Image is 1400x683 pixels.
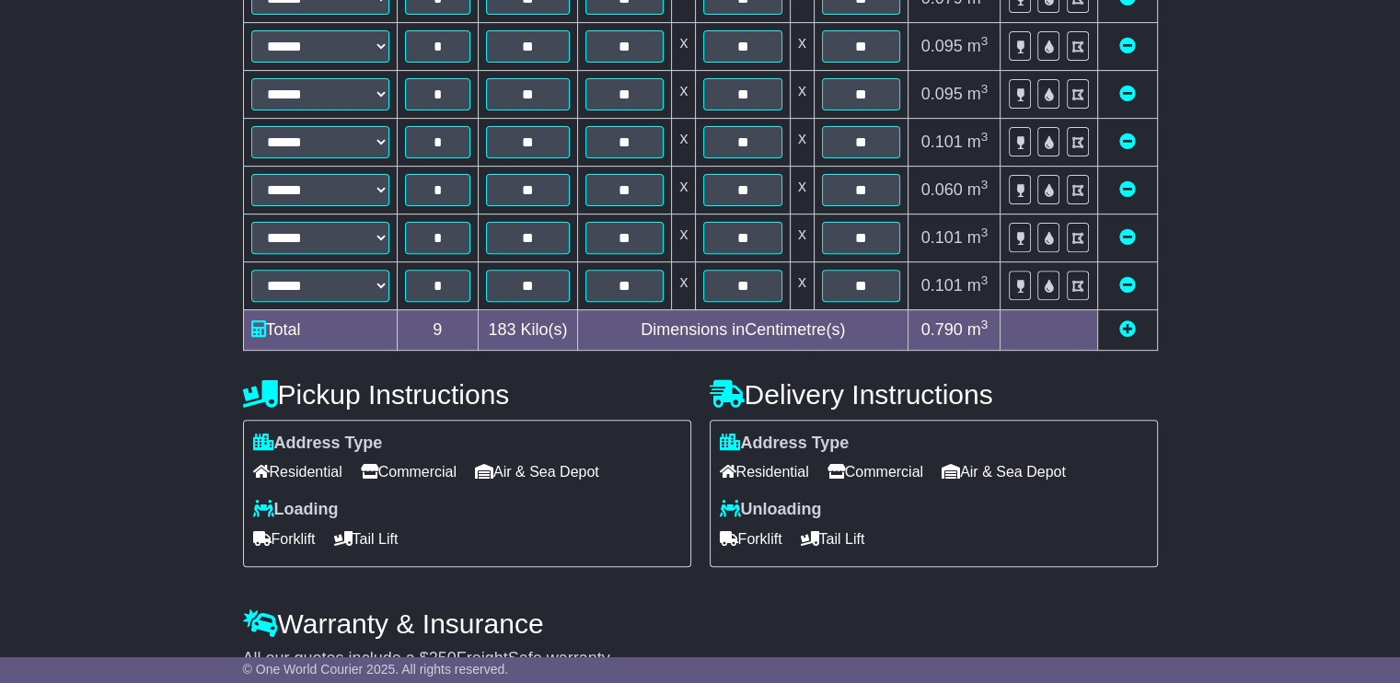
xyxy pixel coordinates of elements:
span: m [967,133,989,151]
span: 0.095 [921,37,963,55]
span: 0.095 [921,85,963,103]
sup: 3 [981,130,989,144]
span: © One World Courier 2025. All rights reserved. [243,662,509,677]
sup: 3 [981,34,989,48]
label: Unloading [720,500,822,520]
h4: Pickup Instructions [243,379,691,410]
a: Remove this item [1119,85,1136,103]
span: Residential [720,457,809,486]
span: m [967,228,989,247]
span: m [967,85,989,103]
td: x [672,166,696,214]
td: x [672,70,696,118]
td: x [790,261,814,309]
label: Address Type [253,434,383,454]
span: Air & Sea Depot [942,457,1066,486]
span: Air & Sea Depot [475,457,599,486]
sup: 3 [981,178,989,191]
span: 0.101 [921,228,963,247]
a: Add new item [1119,320,1136,339]
span: m [967,180,989,199]
td: Dimensions in Centimetre(s) [577,309,908,350]
sup: 3 [981,82,989,96]
span: m [967,37,989,55]
a: Remove this item [1119,133,1136,151]
span: Tail Lift [334,525,399,553]
span: 0.101 [921,276,963,295]
a: Remove this item [1119,180,1136,199]
sup: 3 [981,226,989,239]
label: Loading [253,500,339,520]
span: Residential [253,457,342,486]
span: Commercial [827,457,923,486]
a: Remove this item [1119,276,1136,295]
td: x [790,70,814,118]
td: x [672,22,696,70]
h4: Delivery Instructions [710,379,1158,410]
span: Forklift [253,525,316,553]
a: Remove this item [1119,228,1136,247]
td: Kilo(s) [478,309,577,350]
h4: Warranty & Insurance [243,608,1158,639]
td: x [790,214,814,261]
td: x [790,22,814,70]
span: 183 [488,320,515,339]
span: Tail Lift [801,525,865,553]
span: 250 [429,649,457,667]
td: x [672,214,696,261]
span: Commercial [361,457,457,486]
div: All our quotes include a $ FreightSafe warranty. [243,649,1158,669]
span: 0.060 [921,180,963,199]
span: Forklift [720,525,782,553]
span: 0.101 [921,133,963,151]
sup: 3 [981,318,989,331]
td: x [790,118,814,166]
span: 0.790 [921,320,963,339]
span: m [967,276,989,295]
sup: 3 [981,273,989,287]
label: Address Type [720,434,850,454]
td: x [672,118,696,166]
td: 9 [397,309,478,350]
td: Total [243,309,397,350]
a: Remove this item [1119,37,1136,55]
td: x [672,261,696,309]
td: x [790,166,814,214]
span: m [967,320,989,339]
